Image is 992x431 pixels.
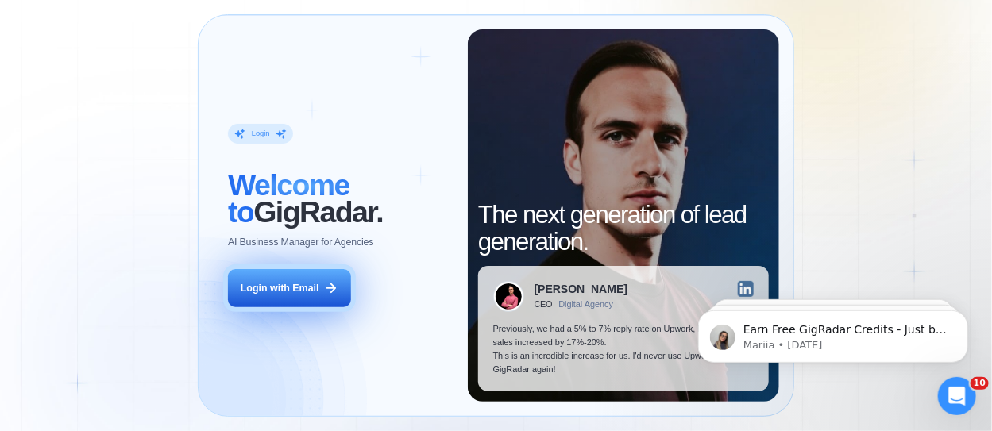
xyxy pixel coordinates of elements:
[971,377,989,390] span: 10
[252,129,270,138] div: Login
[228,269,351,307] button: Login with Email
[228,236,373,249] p: AI Business Manager for Agencies
[535,299,553,309] div: CEO
[938,377,976,415] iframe: Intercom live chat
[478,202,769,256] h2: The next generation of lead generation.
[558,299,613,309] div: Digital Agency
[493,322,755,377] p: Previously, we had a 5% to 7% reply rate on Upwork, but now our sales increased by 17%-20%. This ...
[241,282,319,295] div: Login with Email
[69,61,274,75] p: Message from Mariia, sent 7w ago
[535,283,628,294] div: [PERSON_NAME]
[674,277,992,388] iframe: Intercom notifications message
[228,168,349,229] span: Welcome to
[228,171,454,226] h2: ‍ GigRadar.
